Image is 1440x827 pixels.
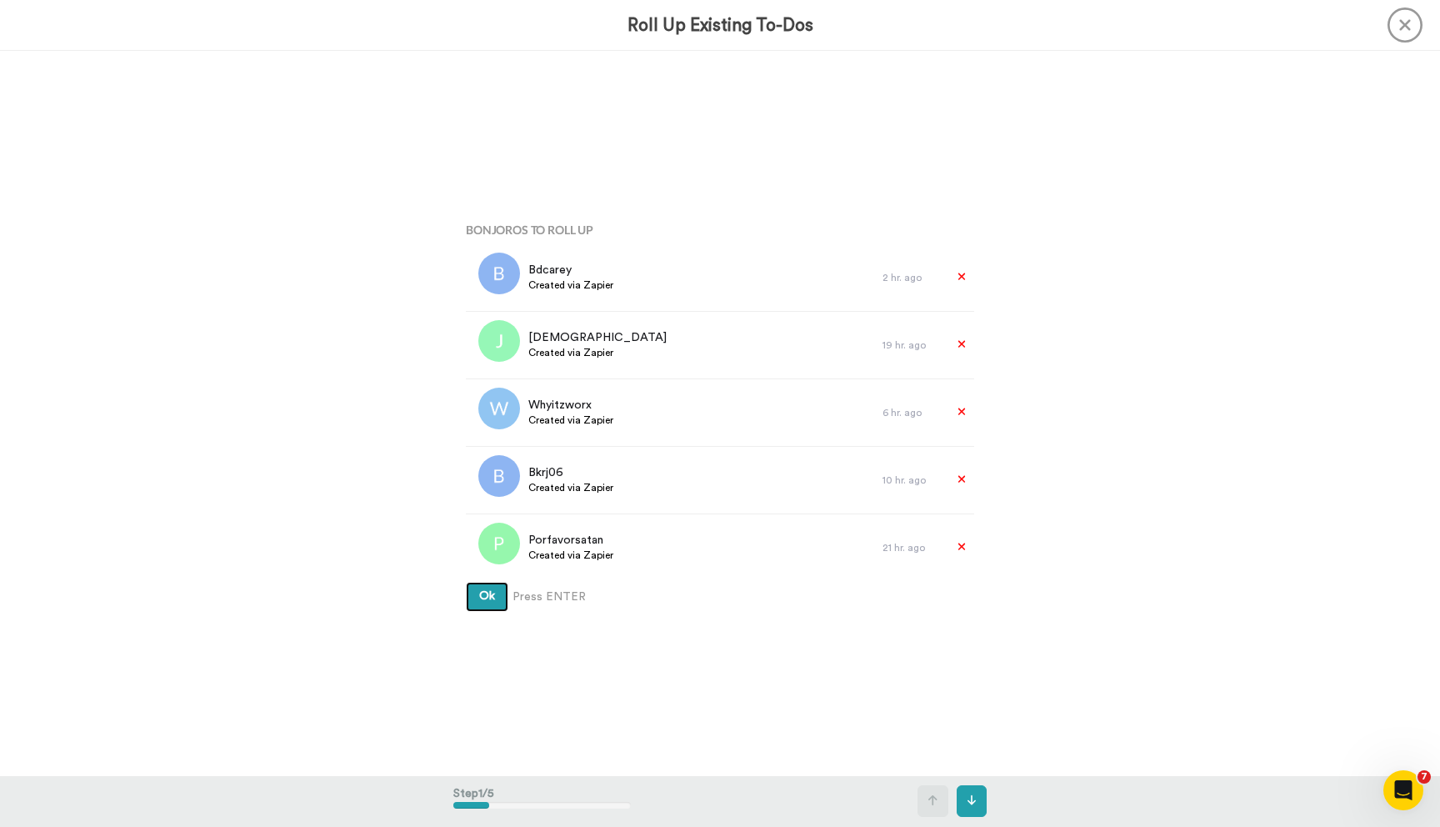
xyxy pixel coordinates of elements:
[882,338,941,352] div: 19 hr. ago
[528,413,613,427] span: Created via Zapier
[1417,770,1431,784] span: 7
[512,589,586,605] span: Press ENTER
[478,388,520,429] img: w.png
[528,481,613,494] span: Created via Zapier
[478,455,520,497] img: b.png
[466,223,974,236] h4: Bonjoros To Roll Up
[1383,770,1423,810] iframe: Intercom live chat
[453,777,631,825] div: Step 1 / 5
[528,262,613,278] span: Bdcarey
[478,523,520,564] img: p.png
[882,541,941,554] div: 21 hr. ago
[478,320,520,362] img: j.png
[528,549,613,562] span: Created via Zapier
[528,532,613,549] span: Porfavorsatan
[479,590,495,602] span: Ok
[882,271,941,284] div: 2 hr. ago
[528,329,667,346] span: [DEMOGRAPHIC_DATA]
[882,406,941,419] div: 6 hr. ago
[528,397,613,413] span: Whyitzworx
[478,253,520,294] img: b.png
[627,16,813,35] h3: Roll Up Existing To-Dos
[466,582,508,612] button: Ok
[882,474,941,487] div: 10 hr. ago
[528,464,613,481] span: Bkrj06
[528,278,613,292] span: Created via Zapier
[528,346,667,359] span: Created via Zapier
